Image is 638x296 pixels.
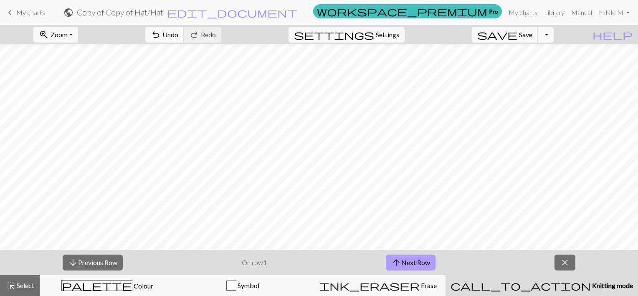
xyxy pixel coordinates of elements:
button: Undo [145,27,184,43]
span: call_to_action [451,280,591,291]
span: save [477,29,517,41]
span: help [592,29,633,41]
span: public [63,7,73,18]
a: Manual [568,4,595,21]
i: Settings [294,30,374,40]
span: Zoom [51,31,68,38]
button: Colour [40,275,175,296]
button: SettingsSettings [289,27,405,43]
button: Knitting mode [446,275,638,296]
span: My charts [16,8,45,16]
span: Select [15,281,34,289]
h2: Copy of Copy of Hat / Hat [77,8,163,17]
span: edit_document [167,7,297,18]
a: My charts [5,5,45,20]
span: Symbol [236,281,259,289]
button: Next Row [386,255,435,270]
span: palette [62,280,132,291]
span: highlight_alt [5,280,15,291]
a: HiNle M [595,4,633,21]
p: On row [242,258,267,268]
a: Pro [313,4,502,18]
button: Erase [310,275,446,296]
span: ink_eraser [319,280,420,291]
span: Undo [162,31,178,38]
span: Knitting mode [591,281,633,289]
button: Save [472,27,538,43]
span: Settings [376,30,399,40]
span: zoom_in [39,29,49,41]
span: undo [151,29,161,41]
span: workspace_premium [317,5,487,17]
span: keyboard_arrow_left [5,7,15,18]
a: Library [541,4,568,21]
a: My charts [505,4,541,21]
span: Save [519,31,532,38]
span: arrow_upward [391,257,401,268]
span: Colour [132,282,153,290]
button: Zoom [33,27,78,43]
button: Previous Row [63,255,123,270]
span: settings [294,29,374,41]
button: Symbol [175,275,310,296]
span: arrow_downward [68,257,78,268]
span: close [560,257,570,268]
span: Erase [420,281,437,289]
strong: 1 [263,258,267,266]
